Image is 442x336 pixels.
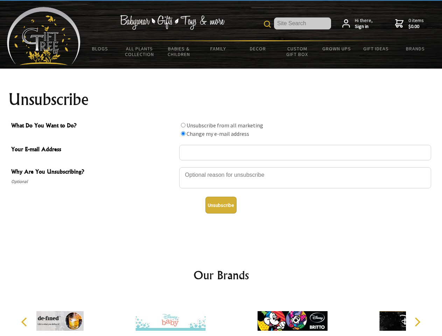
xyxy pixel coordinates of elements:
[11,177,176,186] span: Optional
[238,41,278,56] a: Decor
[11,145,176,155] span: Your E-mail Address
[409,314,425,330] button: Next
[8,91,434,108] h1: Unsubscribe
[179,167,431,188] textarea: Why Are You Unsubscribing?
[278,41,317,62] a: Custom Gift Box
[11,121,176,131] span: What Do You Want to Do?
[274,17,331,29] input: Site Search
[80,41,120,56] a: BLOGS
[120,41,160,62] a: All Plants Collection
[355,17,373,30] span: Hi there,
[408,23,424,30] strong: $0.00
[159,41,199,62] a: Babies & Children
[205,197,237,213] button: Unsubscribe
[7,7,80,65] img: Babyware - Gifts - Toys and more...
[396,41,435,56] a: Brands
[355,23,373,30] strong: Sign in
[181,131,185,136] input: What Do You Want to Do?
[342,17,373,30] a: Hi there,Sign in
[395,17,424,30] a: 0 items$0.00
[179,145,431,160] input: Your E-mail Address
[187,130,249,137] label: Change my e-mail address
[181,123,185,127] input: What Do You Want to Do?
[187,122,263,129] label: Unsubscribe from all marketing
[14,267,428,283] h2: Our Brands
[317,41,356,56] a: Grown Ups
[356,41,396,56] a: Gift Ideas
[408,17,424,30] span: 0 items
[120,15,225,30] img: Babywear - Gifts - Toys & more
[199,41,238,56] a: Family
[17,314,33,330] button: Previous
[11,167,176,177] span: Why Are You Unsubscribing?
[264,21,271,28] img: product search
